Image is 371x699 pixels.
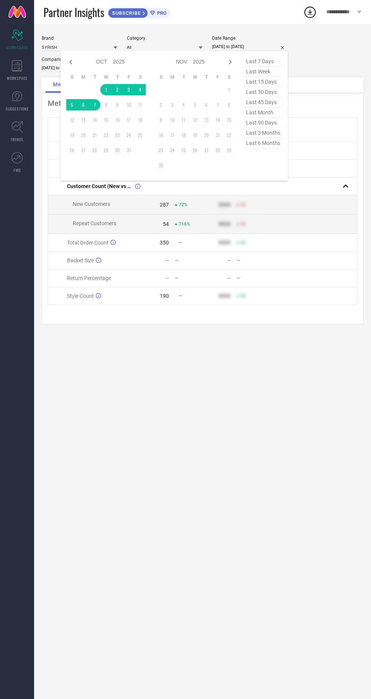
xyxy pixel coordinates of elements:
span: TRENDS [11,137,23,142]
td: Sat Nov 01 2025 [223,84,235,95]
td: Sun Nov 16 2025 [155,129,167,141]
span: last 3 months [244,128,282,138]
span: SUGGESTIONS [6,106,29,112]
span: — [179,293,182,299]
th: Wednesday [100,74,112,80]
td: Wed Oct 29 2025 [100,145,112,156]
span: Total Order Count [67,240,109,246]
td: Fri Nov 07 2025 [212,99,223,111]
div: 350 [160,240,169,246]
td: Wed Nov 26 2025 [189,145,201,156]
td: Tue Nov 11 2025 [178,114,189,126]
div: — [175,276,202,281]
span: last 7 days [244,56,282,67]
td: Tue Nov 18 2025 [178,129,189,141]
span: 50 [240,221,246,227]
span: last 45 days [244,97,282,107]
td: Mon Nov 10 2025 [167,114,178,126]
div: — [165,257,169,263]
th: Sunday [155,74,167,80]
td: Sat Oct 04 2025 [134,84,146,95]
td: Fri Oct 24 2025 [123,129,134,141]
td: Sun Nov 02 2025 [155,99,167,111]
div: — [237,258,264,263]
div: 190 [160,293,169,299]
span: Return Percentage [67,275,111,281]
td: Sat Nov 22 2025 [223,129,235,141]
td: Wed Oct 01 2025 [100,84,112,95]
td: Fri Nov 14 2025 [212,114,223,126]
div: Open download list [303,5,317,19]
td: Sat Nov 15 2025 [223,114,235,126]
td: Thu Nov 06 2025 [201,99,212,111]
div: Comparison Period [42,57,117,62]
td: Fri Oct 31 2025 [123,145,134,156]
td: Sat Oct 18 2025 [134,114,146,126]
input: Select comparison period [42,64,117,72]
div: — [227,275,231,281]
span: SUBSCRIBE [108,10,143,16]
td: Tue Oct 14 2025 [89,114,100,126]
td: Thu Oct 02 2025 [112,84,123,95]
td: Sat Nov 08 2025 [223,99,235,111]
th: Tuesday [178,74,189,80]
td: Fri Nov 21 2025 [212,129,223,141]
div: — [165,275,169,281]
td: Thu Oct 30 2025 [112,145,123,156]
span: last 90 days [244,118,282,128]
div: Brand [42,36,117,41]
span: last week [244,67,282,77]
div: 9999 [218,293,231,299]
td: Wed Nov 19 2025 [189,129,201,141]
div: 54 [163,221,169,227]
div: — [237,276,264,281]
div: 9999 [218,202,231,208]
td: Thu Nov 27 2025 [201,145,212,156]
input: Select date range [212,43,288,51]
span: last 6 months [244,138,282,148]
div: — [227,257,231,263]
th: Thursday [201,74,212,80]
span: last 30 days [244,87,282,97]
td: Fri Oct 03 2025 [123,84,134,95]
span: Repeat Customers [73,220,116,226]
span: 50 [240,202,246,207]
span: New Customers [73,201,110,207]
div: — [175,258,202,263]
td: Thu Nov 13 2025 [201,114,212,126]
span: PRO [155,10,167,16]
th: Monday [78,74,89,80]
td: Thu Oct 09 2025 [112,99,123,111]
th: Friday [212,74,223,80]
td: Mon Nov 03 2025 [167,99,178,111]
td: Wed Nov 05 2025 [189,99,201,111]
div: Previous month [66,58,75,67]
td: Wed Oct 15 2025 [100,114,112,126]
div: Category [127,36,203,41]
th: Tuesday [89,74,100,80]
span: SCORECARDS [6,45,28,50]
div: Metrics [48,99,357,108]
td: Sun Nov 23 2025 [155,145,167,156]
span: — [179,240,182,245]
span: 50 [240,240,246,245]
div: Date Range [212,36,288,41]
span: Partner Insights [44,5,104,20]
td: Thu Oct 23 2025 [112,129,123,141]
span: 116% [179,221,190,227]
a: SUBSCRIBEPRO [108,6,170,18]
td: Mon Oct 27 2025 [78,145,89,156]
td: Sat Oct 25 2025 [134,129,146,141]
td: Tue Nov 04 2025 [178,99,189,111]
span: 50 [240,293,246,299]
td: Thu Nov 20 2025 [201,129,212,141]
td: Tue Oct 21 2025 [89,129,100,141]
th: Saturday [134,74,146,80]
td: Mon Nov 17 2025 [167,129,178,141]
th: Thursday [112,74,123,80]
td: Sun Oct 12 2025 [66,114,78,126]
td: Sun Nov 30 2025 [155,160,167,171]
td: Mon Oct 20 2025 [78,129,89,141]
td: Mon Oct 13 2025 [78,114,89,126]
td: Tue Nov 25 2025 [178,145,189,156]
